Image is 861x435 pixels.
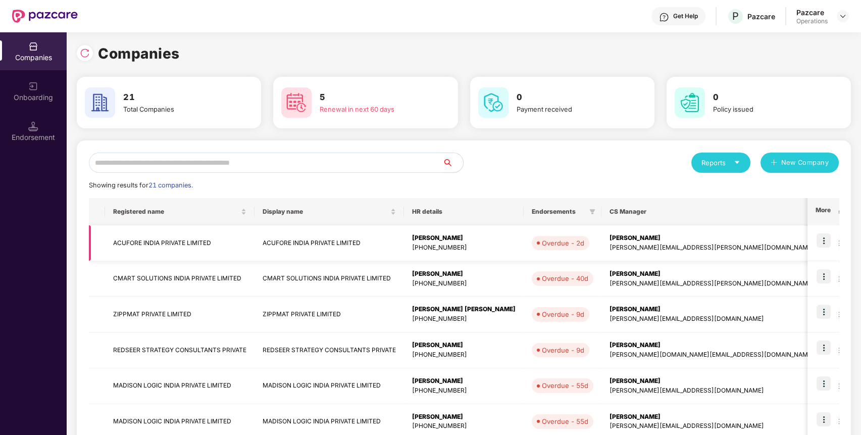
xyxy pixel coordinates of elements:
[89,181,193,189] span: Showing results for
[610,233,814,243] div: [PERSON_NAME]
[320,104,429,114] div: Renewal in next 60 days
[517,91,626,104] h3: 0
[701,158,740,168] div: Reports
[113,208,239,216] span: Registered name
[610,376,814,386] div: [PERSON_NAME]
[28,41,38,52] img: svg+xml;base64,PHN2ZyBpZD0iQ29tcGFuaWVzIiB4bWxucz0iaHR0cDovL3d3dy53My5vcmcvMjAwMC9zdmciIHdpZHRoPS...
[255,225,404,261] td: ACUFORE INDIA PRIVATE LIMITED
[817,233,831,248] img: icon
[761,153,839,173] button: plusNew Company
[532,208,585,216] span: Endorsements
[105,225,255,261] td: ACUFORE INDIA PRIVATE LIMITED
[817,412,831,426] img: icon
[412,412,516,422] div: [PERSON_NAME]
[610,341,814,350] div: [PERSON_NAME]
[105,261,255,297] td: CMART SOLUTIONS INDIA PRIVATE LIMITED
[610,279,814,288] div: [PERSON_NAME][EMAIL_ADDRESS][PERSON_NAME][DOMAIN_NAME]
[412,386,516,396] div: [PHONE_NUMBER]
[255,198,404,225] th: Display name
[610,243,814,253] div: [PERSON_NAME][EMAIL_ADDRESS][PERSON_NAME][DOMAIN_NAME]
[263,208,388,216] span: Display name
[817,305,831,319] img: icon
[734,159,740,166] span: caret-down
[542,345,584,355] div: Overdue - 9d
[412,376,516,386] div: [PERSON_NAME]
[610,208,806,216] span: CS Manager
[796,17,828,25] div: Operations
[412,243,516,253] div: [PHONE_NUMBER]
[412,341,516,350] div: [PERSON_NAME]
[781,158,829,168] span: New Company
[412,279,516,288] div: [PHONE_NUMBER]
[123,91,233,104] h3: 21
[713,91,823,104] h3: 0
[675,87,705,118] img: svg+xml;base64,PHN2ZyB4bWxucz0iaHR0cDovL3d3dy53My5vcmcvMjAwMC9zdmciIHdpZHRoPSI2MCIgaGVpZ2h0PSI2MC...
[442,153,464,173] button: search
[807,198,839,225] th: More
[123,104,233,114] div: Total Companies
[255,261,404,297] td: CMART SOLUTIONS INDIA PRIVATE LIMITED
[148,181,193,189] span: 21 companies.
[255,368,404,404] td: MADISON LOGIC INDIA PRIVATE LIMITED
[610,412,814,422] div: [PERSON_NAME]
[105,198,255,225] th: Registered name
[587,206,597,218] span: filter
[817,269,831,283] img: icon
[28,81,38,91] img: svg+xml;base64,PHN2ZyB3aWR0aD0iMjAiIGhlaWdodD0iMjAiIHZpZXdCb3g9IjAgMCAyMCAyMCIgZmlsbD0ibm9uZSIgeG...
[85,87,115,118] img: svg+xml;base64,PHN2ZyB4bWxucz0iaHR0cDovL3d3dy53My5vcmcvMjAwMC9zdmciIHdpZHRoPSI2MCIgaGVpZ2h0PSI2MC...
[610,269,814,279] div: [PERSON_NAME]
[796,8,828,17] div: Pazcare
[28,121,38,131] img: svg+xml;base64,PHN2ZyB3aWR0aD0iMTQuNSIgaGVpZ2h0PSIxNC41IiB2aWV3Qm94PSIwIDAgMTYgMTYiIGZpbGw9Im5vbm...
[610,421,814,431] div: [PERSON_NAME][EMAIL_ADDRESS][DOMAIN_NAME]
[412,233,516,243] div: [PERSON_NAME]
[12,10,78,23] img: New Pazcare Logo
[98,42,180,65] h1: Companies
[255,332,404,368] td: REDSEER STRATEGY CONSULTANTS PRIVATE
[542,273,588,283] div: Overdue - 40d
[320,91,429,104] h3: 5
[412,305,516,314] div: [PERSON_NAME] [PERSON_NAME]
[589,209,595,215] span: filter
[542,309,584,319] div: Overdue - 9d
[659,12,669,22] img: svg+xml;base64,PHN2ZyBpZD0iSGVscC0zMngzMiIgeG1sbnM9Imh0dHA6Ly93d3cudzMub3JnLzIwMDAvc3ZnIiB3aWR0aD...
[839,12,847,20] img: svg+xml;base64,PHN2ZyBpZD0iRHJvcGRvd24tMzJ4MzIiIHhtbG5zPSJodHRwOi8vd3d3LnczLm9yZy8yMDAwL3N2ZyIgd2...
[610,314,814,324] div: [PERSON_NAME][EMAIL_ADDRESS][DOMAIN_NAME]
[281,87,312,118] img: svg+xml;base64,PHN2ZyB4bWxucz0iaHR0cDovL3d3dy53My5vcmcvMjAwMC9zdmciIHdpZHRoPSI2MCIgaGVpZ2h0PSI2MC...
[105,368,255,404] td: MADISON LOGIC INDIA PRIVATE LIMITED
[610,386,814,396] div: [PERSON_NAME][EMAIL_ADDRESS][DOMAIN_NAME]
[610,350,814,360] div: [PERSON_NAME][DOMAIN_NAME][EMAIL_ADDRESS][DOMAIN_NAME]
[732,10,739,22] span: P
[80,48,90,58] img: svg+xml;base64,PHN2ZyBpZD0iUmVsb2FkLTMyeDMyIiB4bWxucz0iaHR0cDovL3d3dy53My5vcmcvMjAwMC9zdmciIHdpZH...
[517,104,626,114] div: Payment received
[817,341,831,355] img: icon
[747,12,775,21] div: Pazcare
[673,12,698,20] div: Get Help
[542,416,588,426] div: Overdue - 55d
[105,332,255,368] td: REDSEER STRATEGY CONSULTANTS PRIVATE
[713,104,823,114] div: Policy issued
[542,380,588,391] div: Overdue - 55d
[817,376,831,391] img: icon
[412,269,516,279] div: [PERSON_NAME]
[442,159,463,167] span: search
[412,350,516,360] div: [PHONE_NUMBER]
[771,159,777,167] span: plus
[412,421,516,431] div: [PHONE_NUMBER]
[105,297,255,332] td: ZIPPMAT PRIVATE LIMITED
[412,314,516,324] div: [PHONE_NUMBER]
[542,238,584,248] div: Overdue - 2d
[478,87,509,118] img: svg+xml;base64,PHN2ZyB4bWxucz0iaHR0cDovL3d3dy53My5vcmcvMjAwMC9zdmciIHdpZHRoPSI2MCIgaGVpZ2h0PSI2MC...
[610,305,814,314] div: [PERSON_NAME]
[255,297,404,332] td: ZIPPMAT PRIVATE LIMITED
[404,198,524,225] th: HR details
